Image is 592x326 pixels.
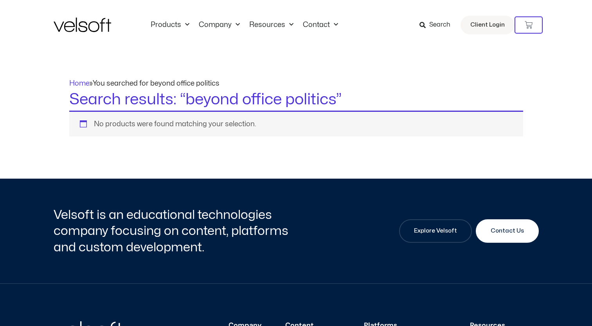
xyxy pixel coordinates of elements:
[414,226,457,236] span: Explore Velsoft
[470,20,505,30] span: Client Login
[245,21,298,29] a: ResourcesMenu Toggle
[93,80,220,87] span: You searched for beyond office politics
[429,20,450,30] span: Search
[69,80,220,87] span: »
[54,207,294,256] h2: Velsoft is an educational technologies company focusing on content, platforms and custom developm...
[69,80,90,87] a: Home
[419,18,456,32] a: Search
[298,21,343,29] a: ContactMenu Toggle
[69,111,523,136] div: No products were found matching your selection.
[491,226,524,236] span: Contact Us
[146,21,194,29] a: ProductsMenu Toggle
[69,89,523,111] h1: Search results: “beyond office politics”
[399,219,472,243] a: Explore Velsoft
[461,16,515,34] a: Client Login
[54,18,111,32] img: Velsoft Training Materials
[476,219,539,243] a: Contact Us
[146,21,343,29] nav: Menu
[194,21,245,29] a: CompanyMenu Toggle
